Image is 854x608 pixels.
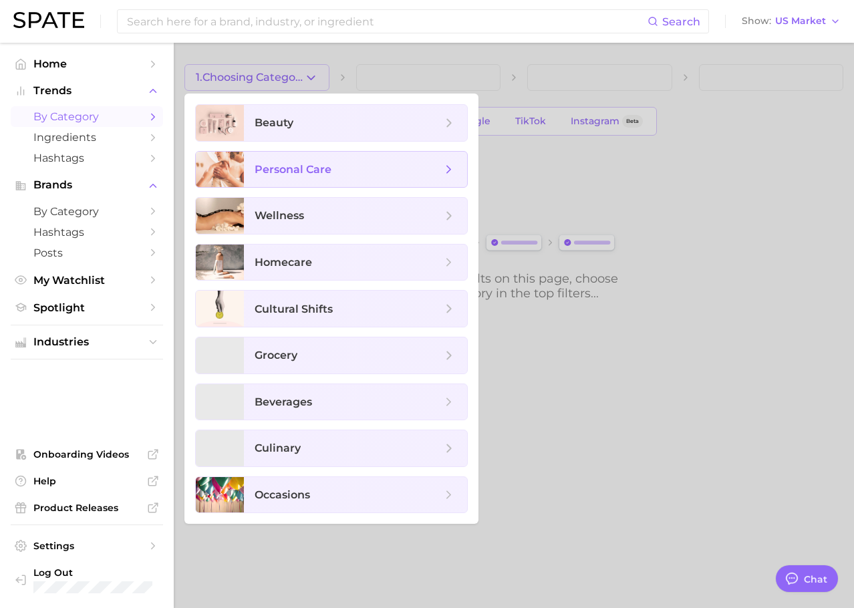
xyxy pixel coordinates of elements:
[33,301,140,314] span: Spotlight
[13,12,84,28] img: SPATE
[11,332,163,352] button: Industries
[11,563,163,597] a: Log out. Currently logged in with e-mail marwat@spate.nyc.
[11,243,163,263] a: Posts
[738,13,844,30] button: ShowUS Market
[33,540,140,552] span: Settings
[33,502,140,514] span: Product Releases
[11,444,163,464] a: Onboarding Videos
[11,148,163,168] a: Hashtags
[33,131,140,144] span: Ingredients
[33,247,140,259] span: Posts
[662,15,700,28] span: Search
[255,256,312,269] span: homecare
[11,498,163,518] a: Product Releases
[255,442,301,454] span: culinary
[33,567,152,579] span: Log Out
[255,349,297,361] span: grocery
[33,85,140,97] span: Trends
[255,396,312,408] span: beverages
[11,106,163,127] a: by Category
[11,270,163,291] a: My Watchlist
[33,274,140,287] span: My Watchlist
[33,475,140,487] span: Help
[775,17,826,25] span: US Market
[33,110,140,123] span: by Category
[33,336,140,348] span: Industries
[255,163,331,176] span: personal care
[255,488,310,501] span: occasions
[33,448,140,460] span: Onboarding Videos
[33,57,140,70] span: Home
[33,179,140,191] span: Brands
[33,205,140,218] span: by Category
[33,152,140,164] span: Hashtags
[255,209,304,222] span: wellness
[126,10,648,33] input: Search here for a brand, industry, or ingredient
[742,17,771,25] span: Show
[11,127,163,148] a: Ingredients
[11,175,163,195] button: Brands
[184,94,478,524] ul: 1.Choosing Category
[11,536,163,556] a: Settings
[33,226,140,239] span: Hashtags
[255,303,333,315] span: cultural shifts
[11,201,163,222] a: by Category
[255,116,293,129] span: beauty
[11,222,163,243] a: Hashtags
[11,297,163,318] a: Spotlight
[11,53,163,74] a: Home
[11,81,163,101] button: Trends
[11,471,163,491] a: Help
